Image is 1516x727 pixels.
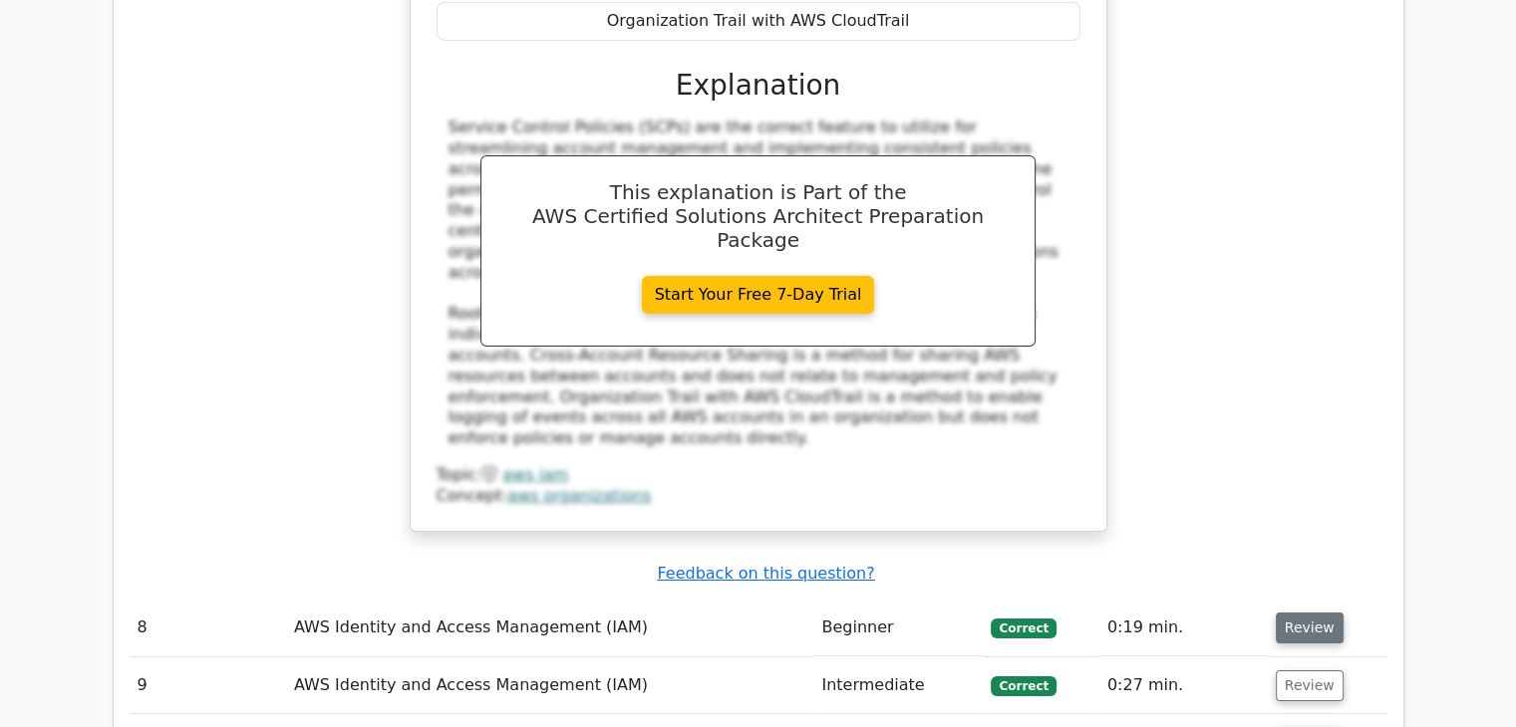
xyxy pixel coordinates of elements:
div: Organization Trail with AWS CloudTrail [437,2,1080,41]
td: Beginner [813,600,983,656]
div: Concept: [437,486,1080,507]
div: Service Control Policies (SCPs) are the correct feature to utilize for streamlining account manag... [449,118,1068,449]
button: Review [1276,612,1344,643]
td: Intermediate [813,657,983,714]
td: 0:19 min. [1099,600,1268,656]
td: 0:27 min. [1099,657,1268,714]
span: Correct [991,676,1056,696]
h3: Explanation [449,69,1068,103]
td: AWS Identity and Access Management (IAM) [286,657,813,714]
a: Start Your Free 7-Day Trial [642,276,875,314]
a: aws organizations [507,486,651,505]
td: 9 [130,657,286,714]
span: Correct [991,618,1056,638]
a: aws iam [502,465,568,484]
td: AWS Identity and Access Management (IAM) [286,600,813,656]
a: Feedback on this question? [657,564,874,583]
button: Review [1276,670,1344,701]
div: Topic: [437,465,1080,486]
td: 8 [130,600,286,656]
